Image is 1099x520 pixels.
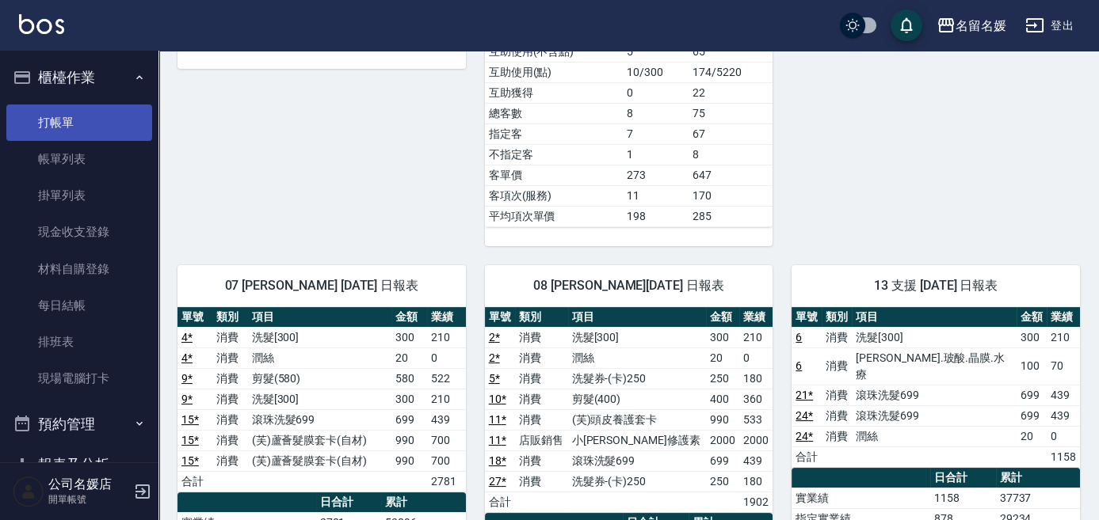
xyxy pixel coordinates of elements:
[485,103,624,123] td: 總客數
[623,144,689,165] td: 1
[485,62,624,82] td: 互助使用(點)
[689,123,773,144] td: 67
[1047,405,1080,426] td: 439
[568,368,706,389] td: 洗髮券-(卡)250
[427,327,466,347] td: 210
[212,389,247,409] td: 消費
[316,492,382,513] th: 日合計
[515,307,568,328] th: 類別
[248,450,392,471] td: (芙)蘆薈髮膜套卡(自材)
[485,206,624,226] td: 平均項次單價
[623,206,689,226] td: 198
[1019,11,1080,40] button: 登出
[6,444,152,485] button: 報表及分析
[212,409,247,430] td: 消費
[796,331,802,344] a: 6
[623,103,689,123] td: 8
[689,165,773,185] td: 647
[391,368,426,389] td: 580
[739,450,773,471] td: 439
[796,359,802,372] a: 6
[212,307,247,328] th: 類別
[706,409,739,430] td: 990
[6,214,152,250] a: 現金收支登錄
[623,123,689,144] td: 7
[515,450,568,471] td: 消費
[485,82,624,103] td: 互助獲得
[248,347,392,368] td: 潤絲
[48,476,129,492] h5: 公司名媛店
[689,185,773,206] td: 170
[811,278,1061,294] span: 13 支援 [DATE] 日報表
[822,307,852,328] th: 類別
[568,471,706,492] td: 洗髮券-(卡)250
[852,385,1017,405] td: 滾珠洗髮699
[689,206,773,226] td: 285
[568,327,706,347] td: 洗髮[300]
[177,307,466,492] table: a dense table
[515,327,568,347] td: 消費
[248,389,392,409] td: 洗髮[300]
[689,82,773,103] td: 22
[852,307,1017,328] th: 項目
[515,347,568,368] td: 消費
[391,450,426,471] td: 990
[515,471,568,492] td: 消費
[689,103,773,123] td: 75
[1047,347,1080,385] td: 70
[248,430,392,450] td: (芙)蘆薈髮膜套卡(自材)
[6,251,152,287] a: 材料自購登錄
[792,307,822,328] th: 單號
[689,62,773,82] td: 174/5220
[485,185,624,206] td: 客項次(服務)
[6,324,152,360] a: 排班表
[852,327,1017,347] td: 洗髮[300]
[706,327,739,347] td: 300
[689,41,773,62] td: 65
[1017,307,1047,328] th: 金額
[739,327,773,347] td: 210
[706,368,739,389] td: 250
[13,476,44,507] img: Person
[852,405,1017,426] td: 滾珠洗髮699
[956,16,1006,36] div: 名留名媛
[852,426,1017,446] td: 潤絲
[739,492,773,512] td: 1902
[391,347,426,368] td: 20
[739,307,773,328] th: 業績
[891,9,922,41] button: save
[248,409,392,430] td: 滾珠洗髮699
[739,347,773,368] td: 0
[6,141,152,177] a: 帳單列表
[515,368,568,389] td: 消費
[48,492,129,507] p: 開單帳號
[792,446,822,467] td: 合計
[739,471,773,492] td: 180
[930,9,1013,42] button: 名留名媛
[1017,405,1047,426] td: 699
[568,307,706,328] th: 項目
[739,389,773,409] td: 360
[427,307,466,328] th: 業績
[739,368,773,389] td: 180
[739,430,773,450] td: 2000
[427,347,466,368] td: 0
[706,307,739,328] th: 金額
[568,450,706,471] td: 滾珠洗髮699
[689,144,773,165] td: 8
[1047,426,1080,446] td: 0
[391,307,426,328] th: 金額
[568,347,706,368] td: 潤絲
[485,41,624,62] td: 互助使用(不含點)
[822,327,852,347] td: 消費
[6,104,152,141] a: 打帳單
[427,430,466,450] td: 700
[427,409,466,430] td: 439
[485,492,515,512] td: 合計
[248,327,392,347] td: 洗髮[300]
[6,360,152,397] a: 現場電腦打卡
[1047,327,1080,347] td: 210
[822,426,852,446] td: 消費
[706,471,739,492] td: 250
[706,430,739,450] td: 2000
